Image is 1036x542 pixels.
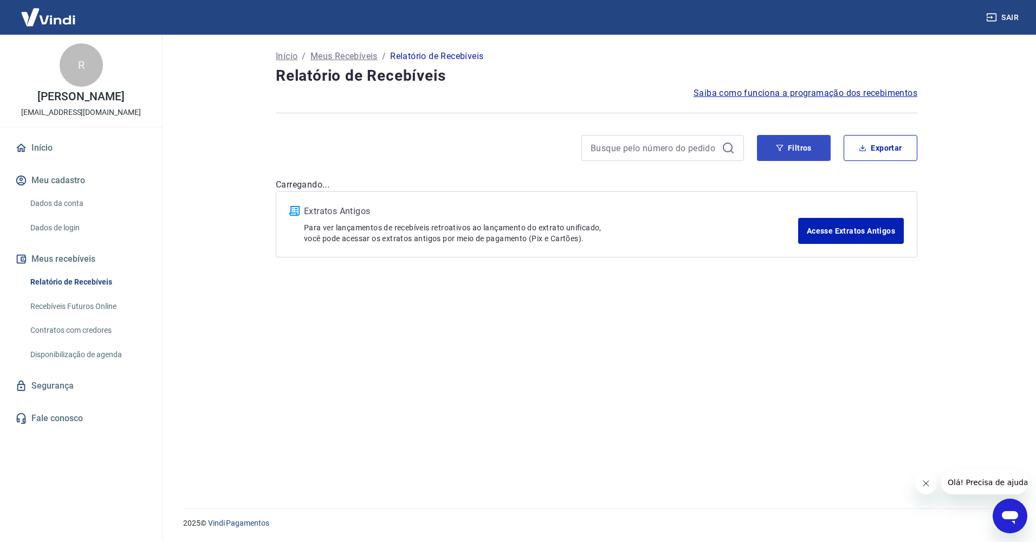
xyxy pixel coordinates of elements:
p: Relatório de Recebíveis [390,50,483,63]
button: Sair [984,8,1023,28]
iframe: Mensagem da empresa [941,470,1027,494]
p: [EMAIL_ADDRESS][DOMAIN_NAME] [21,107,141,118]
iframe: Fechar mensagem [915,473,937,494]
iframe: Botão para abrir a janela de mensagens [993,499,1027,533]
a: Acesse Extratos Antigos [798,218,904,244]
button: Meu cadastro [13,169,149,192]
a: Disponibilização de agenda [26,344,149,366]
p: Carregando... [276,178,917,191]
a: Início [13,136,149,160]
h4: Relatório de Recebíveis [276,65,917,87]
a: Vindi Pagamentos [208,519,269,527]
a: Dados da conta [26,192,149,215]
p: / [302,50,306,63]
div: R [60,43,103,87]
button: Filtros [757,135,831,161]
p: Para ver lançamentos de recebíveis retroativos ao lançamento do extrato unificado, você pode aces... [304,222,798,244]
button: Exportar [844,135,917,161]
a: Recebíveis Futuros Online [26,295,149,318]
a: Dados de login [26,217,149,239]
a: Meus Recebíveis [310,50,378,63]
a: Fale conosco [13,406,149,430]
a: Relatório de Recebíveis [26,271,149,293]
span: Olá! Precisa de ajuda? [7,8,91,16]
img: ícone [289,206,300,216]
a: Contratos com credores [26,319,149,341]
p: / [382,50,386,63]
input: Busque pelo número do pedido [591,140,717,156]
p: [PERSON_NAME] [37,91,124,102]
img: Vindi [13,1,83,34]
p: Extratos Antigos [304,205,798,218]
button: Meus recebíveis [13,247,149,271]
a: Início [276,50,297,63]
a: Saiba como funciona a programação dos recebimentos [694,87,917,100]
a: Segurança [13,374,149,398]
p: 2025 © [183,518,1010,529]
